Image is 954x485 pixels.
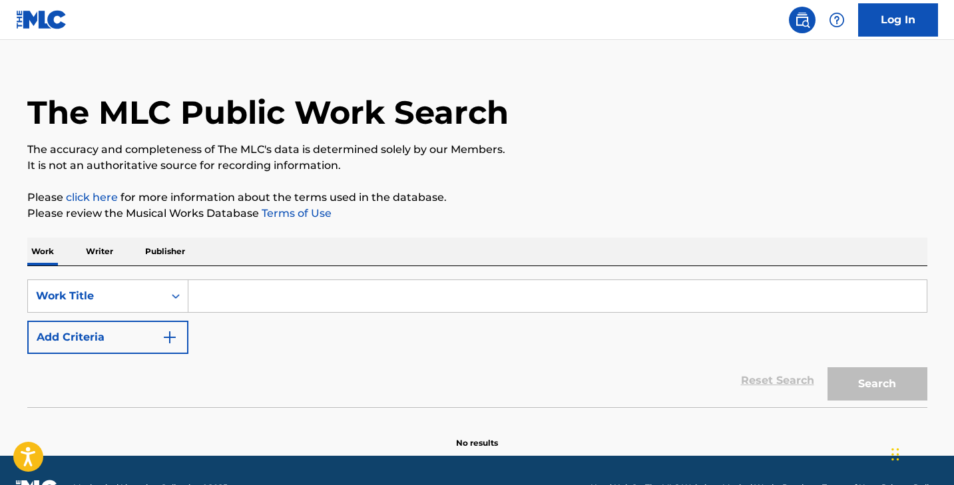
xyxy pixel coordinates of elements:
[858,3,938,37] a: Log In
[824,7,850,33] div: Help
[27,142,927,158] p: The accuracy and completeness of The MLC's data is determined solely by our Members.
[829,12,845,28] img: help
[162,329,178,345] img: 9d2ae6d4665cec9f34b9.svg
[794,12,810,28] img: search
[27,92,509,132] h1: The MLC Public Work Search
[141,238,189,265] p: Publisher
[16,10,67,29] img: MLC Logo
[891,434,899,474] div: Drag
[27,321,188,354] button: Add Criteria
[887,421,954,485] iframe: Chat Widget
[82,238,117,265] p: Writer
[789,7,816,33] a: Public Search
[456,421,498,449] p: No results
[36,288,156,304] div: Work Title
[27,238,58,265] p: Work
[27,279,927,407] form: Search Form
[27,190,927,206] p: Please for more information about the terms used in the database.
[66,191,118,204] a: click here
[27,206,927,222] p: Please review the Musical Works Database
[27,158,927,174] p: It is not an authoritative source for recording information.
[259,207,332,220] a: Terms of Use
